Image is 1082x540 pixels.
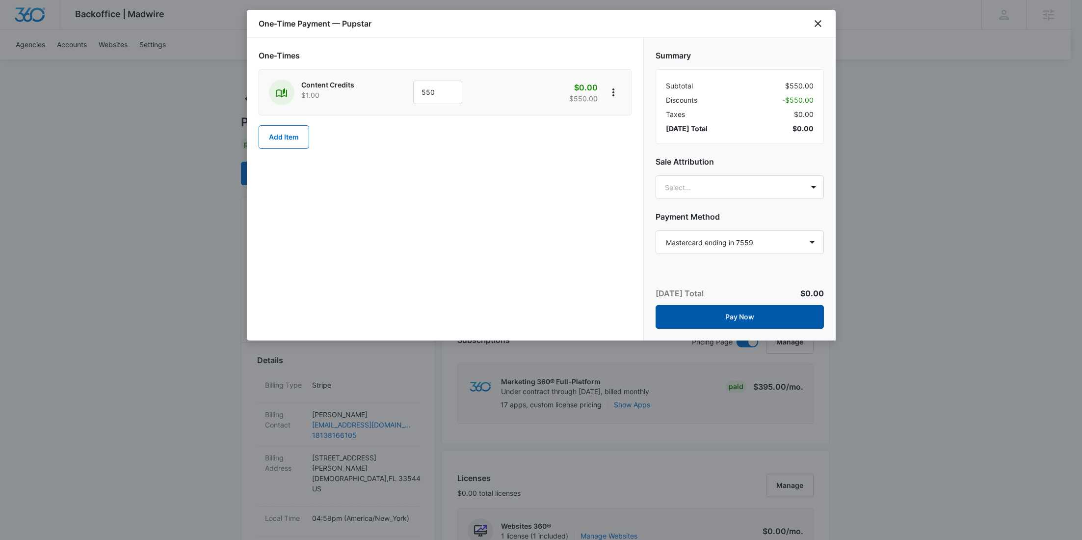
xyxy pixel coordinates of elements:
[301,80,386,90] p: Content Credits
[666,123,708,134] span: [DATE] Total
[656,211,824,223] h2: Payment Method
[666,109,685,119] span: Taxes
[812,18,824,29] button: close
[794,109,814,119] span: $0.00
[656,287,704,299] p: [DATE] Total
[666,81,693,91] span: Subtotal
[606,85,621,100] button: View More
[259,125,309,149] button: Add Item
[656,305,824,329] button: Pay Now
[552,82,598,93] p: $0.00
[569,94,598,103] s: $550.00
[666,95,697,105] span: Discounts
[259,50,632,61] h2: One-Times
[413,81,462,104] input: 1
[656,156,824,168] h2: Sale Attribution
[666,81,814,91] div: $550.00
[301,90,386,100] p: $1.00
[259,18,371,29] h1: One-Time Payment — Pupstar
[792,123,814,134] span: $0.00
[656,50,824,61] h2: Summary
[782,95,814,105] span: - $550.00
[800,288,824,298] span: $0.00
